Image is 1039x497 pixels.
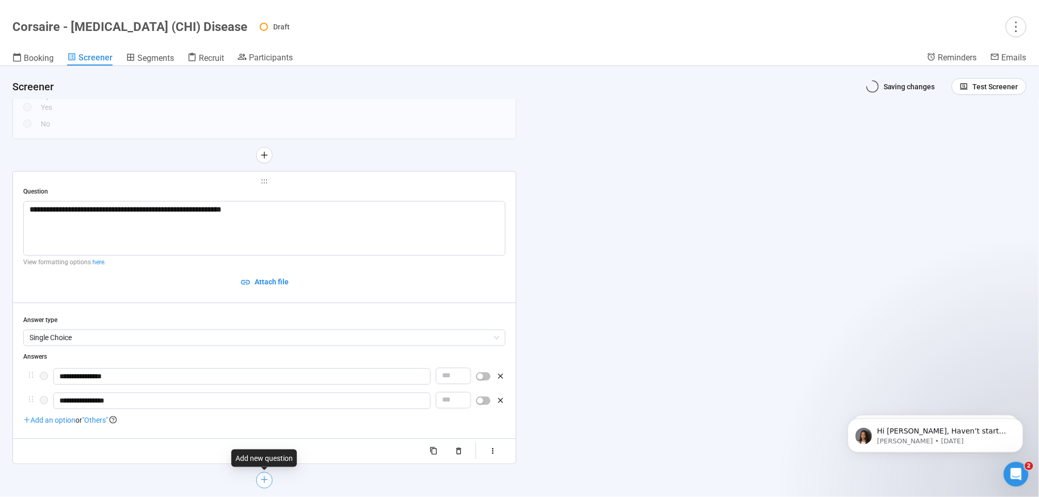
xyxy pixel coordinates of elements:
span: Segments [137,53,174,63]
button: Attach file [23,274,506,291]
div: holder [23,393,506,411]
div: holder [23,368,506,387]
a: Screener [67,52,113,66]
span: Booking [24,53,54,63]
span: Reminders [938,53,977,62]
span: Emails [1002,53,1027,62]
button: plus [256,147,273,164]
span: Saving changes [879,83,936,91]
button: more [1006,17,1027,37]
button: Test Screener [952,78,1027,95]
a: Booking [12,52,54,66]
span: plus [260,476,269,484]
span: Add an option [23,416,75,425]
a: here [92,259,104,266]
div: Add new question [231,450,297,467]
span: Screener [78,53,113,62]
span: Recruit [199,53,224,63]
div: Answers [23,352,506,362]
h4: Screener [12,79,852,94]
span: 2 [1025,462,1033,470]
div: Question [23,187,506,197]
span: or [75,416,82,425]
button: plus [256,472,273,489]
a: Recruit [187,52,224,66]
span: question-circle [109,416,117,424]
span: Single Choice [29,330,499,346]
iframe: Intercom live chat [1004,462,1029,487]
p: View formatting options . [23,258,506,268]
div: holder2) The assessment will consist of a telephone interview, which will be recorded to assist w... [12,67,516,140]
span: Attach file [255,277,289,288]
span: "Others" [82,416,108,425]
div: No [41,118,506,130]
span: holder [27,372,35,379]
a: Segments [126,52,174,66]
span: holder [27,396,35,403]
div: Answer type [23,316,506,326]
span: Participants [249,53,293,62]
span: plus [260,151,269,159]
span: Test Screener [973,81,1018,92]
span: holder [23,178,506,185]
span: more [1009,20,1023,34]
iframe: Intercom notifications message [832,397,1039,469]
span: plus [23,416,30,424]
a: Participants [238,52,293,65]
span: loading-3-quarters [864,78,881,95]
span: Draft [273,23,290,31]
a: Emails [990,52,1027,65]
h1: Corsaire - [MEDICAL_DATA] (CHI) Disease [12,20,247,34]
a: Reminders [927,52,977,65]
div: Yes [41,102,506,113]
